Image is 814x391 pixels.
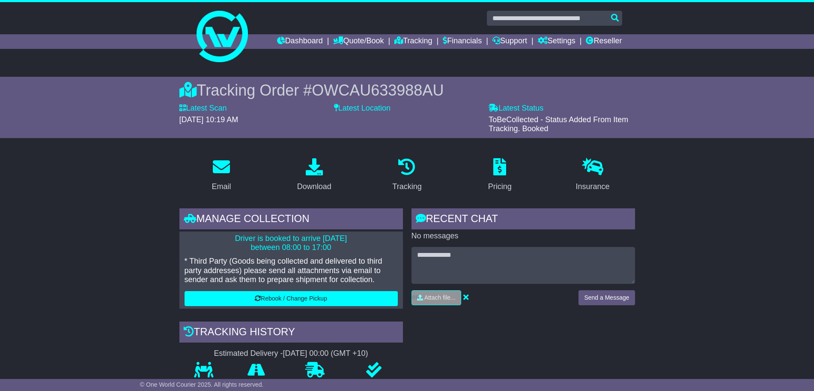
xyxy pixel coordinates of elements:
a: Pricing [483,155,517,195]
div: Email [212,181,231,192]
div: Tracking [392,181,421,192]
span: OWCAU633988AU [312,81,444,99]
a: Settings [538,34,575,49]
div: Download [297,181,331,192]
div: Insurance [576,181,610,192]
a: Quote/Book [333,34,384,49]
div: [DATE] 00:00 (GMT +10) [283,349,368,358]
label: Latest Status [489,104,543,113]
div: Tracking Order # [179,81,635,99]
a: Dashboard [277,34,323,49]
a: Reseller [586,34,622,49]
p: No messages [411,232,635,241]
div: Manage collection [179,208,403,232]
div: Tracking history [179,322,403,345]
a: Download [292,155,337,195]
span: [DATE] 10:19 AM [179,115,239,124]
span: © One World Courier 2025. All rights reserved. [140,381,264,388]
p: * Third Party (Goods being collected and delivered to third party addresses) please send all atta... [185,257,398,285]
div: RECENT CHAT [411,208,635,232]
a: Insurance [570,155,615,195]
button: Rebook / Change Pickup [185,291,398,306]
div: Pricing [488,181,512,192]
a: Tracking [394,34,432,49]
button: Send a Message [578,290,635,305]
label: Latest Scan [179,104,227,113]
a: Financials [443,34,482,49]
label: Latest Location [334,104,391,113]
a: Support [492,34,527,49]
a: Tracking [387,155,427,195]
div: Estimated Delivery - [179,349,403,358]
a: Email [206,155,236,195]
p: Driver is booked to arrive [DATE] between 08:00 to 17:00 [185,234,398,253]
span: ToBeCollected - Status Added From Item Tracking. Booked [489,115,628,133]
